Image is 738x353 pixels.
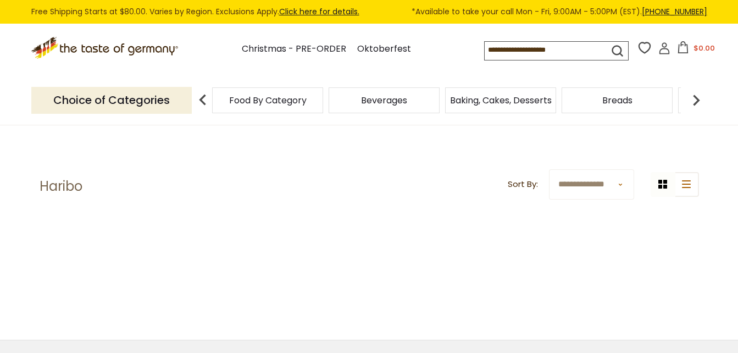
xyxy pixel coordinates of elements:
a: Oktoberfest [357,42,411,57]
a: Food By Category [229,96,307,104]
img: previous arrow [192,89,214,111]
a: [PHONE_NUMBER] [642,6,707,17]
a: Christmas - PRE-ORDER [242,42,346,57]
a: Breads [602,96,632,104]
span: *Available to take your call Mon - Fri, 9:00AM - 5:00PM (EST). [412,5,707,18]
a: Baking, Cakes, Desserts [450,96,552,104]
img: next arrow [685,89,707,111]
div: Free Shipping Starts at $80.00. Varies by Region. Exclusions Apply. [31,5,707,18]
a: Beverages [361,96,407,104]
button: $0.00 [673,41,719,58]
label: Sort By: [508,178,538,191]
a: Click here for details. [279,6,359,17]
span: $0.00 [693,43,715,53]
p: Choice of Categories [31,87,192,114]
h1: Haribo [40,178,82,195]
